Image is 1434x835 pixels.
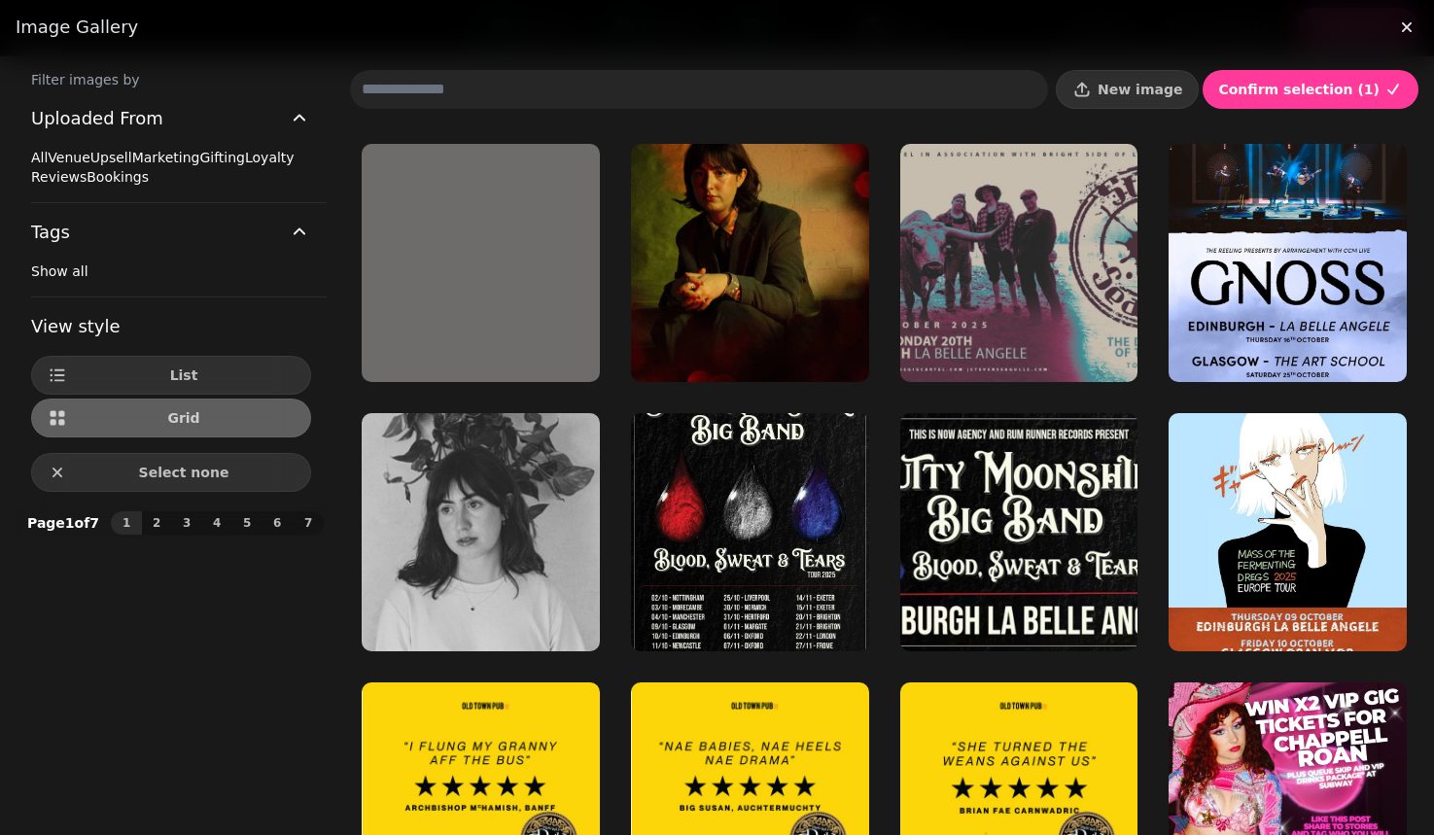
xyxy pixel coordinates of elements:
[31,169,87,185] span: Reviews
[16,16,1418,39] h3: Image gallery
[31,261,311,296] div: Tags
[87,169,149,185] span: Bookings
[31,150,48,165] span: All
[1098,83,1182,96] span: New image
[132,150,200,165] span: Marketing
[31,399,311,437] button: Grid
[73,466,295,479] span: Select none
[141,511,172,535] button: 2
[1218,83,1380,96] span: Confirm selection ( 1 )
[1169,144,1407,382] img: Gnoss-819x1024.jpg
[1203,70,1418,109] button: Confirm selection (1)
[293,511,324,535] button: 7
[231,511,262,535] button: 5
[201,511,232,535] button: 4
[239,517,255,529] span: 5
[269,517,285,529] span: 6
[362,413,600,651] img: katie .jpeg
[31,356,311,395] button: List
[262,511,293,535] button: 6
[900,144,1138,382] img: Steve-n-Seagulls-Brick-Edinburgh-1024x538.jpg
[31,148,311,202] div: Uploaded From
[19,513,107,533] p: Page 1 of 7
[31,263,88,279] span: Show all
[73,368,295,382] span: List
[209,517,225,529] span: 4
[31,203,311,261] button: Tags
[73,411,295,425] span: Grid
[1056,70,1199,109] button: New image
[31,453,311,492] button: Select none
[199,150,245,165] span: Gifting
[179,517,194,529] span: 3
[362,144,600,382] img: LaBelle_Motion from calum-Animated Image (Small).gif
[111,511,142,535] button: 1
[90,150,132,165] span: Upsell
[48,150,89,165] span: Venue
[300,517,316,529] span: 7
[900,413,1138,651] img: dutty moon.avif
[631,413,869,651] img: dutty moonshine 2.jpg
[119,517,134,529] span: 1
[1169,413,1407,651] img: MOTFD-820x1024.jpg
[245,150,295,165] span: Loyalty
[631,144,869,382] img: kate 2.webp
[171,511,202,535] button: 3
[149,517,164,529] span: 2
[31,89,311,148] button: Uploaded From
[31,313,311,340] h3: View style
[111,511,324,535] nav: Pagination
[16,70,327,89] label: Filter images by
